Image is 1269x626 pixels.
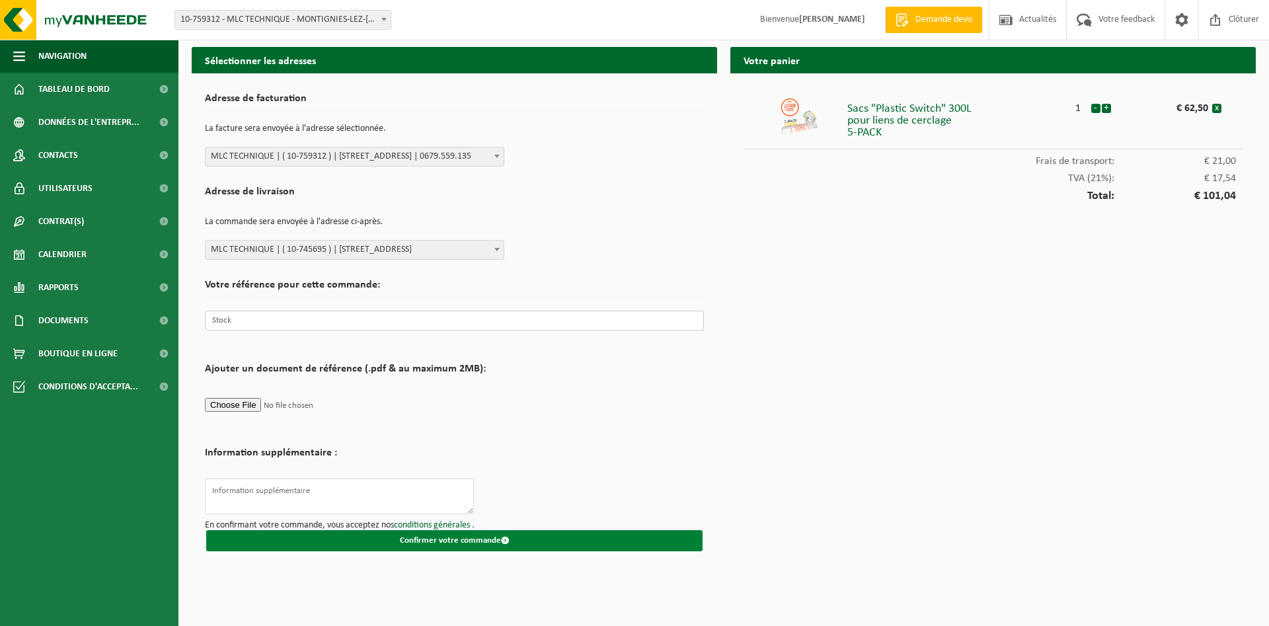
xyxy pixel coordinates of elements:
[38,139,78,172] span: Contacts
[1114,190,1236,202] span: € 101,04
[1102,104,1111,113] button: +
[885,7,982,33] a: Demande devis
[206,241,504,259] span: MLC TECHNIQUE | ( 10-745695 ) | RUE DU CALVAIRE 14, 7870 LENS
[38,205,84,238] span: Contrat(s)
[38,304,89,337] span: Documents
[1139,97,1211,114] div: € 62,50
[205,147,504,167] span: MLC TECHNIQUE | ( 10-759312 ) | RUE DES RALLONGES 10, 7870 MONTIGNIES-LEZ-LENS | 0679.559.135
[38,271,79,304] span: Rapports
[192,47,717,73] h2: Sélectionner les adresses
[730,47,1256,73] h2: Votre panier
[1212,104,1221,113] button: x
[38,73,110,106] span: Tableau de bord
[1114,156,1236,167] span: € 21,00
[205,240,504,260] span: MLC TECHNIQUE | ( 10-745695 ) | RUE DU CALVAIRE 14, 7870 LENS
[744,184,1243,202] div: Total:
[205,186,704,204] h2: Adresse de livraison
[38,40,87,73] span: Navigation
[205,93,704,111] h2: Adresse de facturation
[38,337,118,370] span: Boutique en ligne
[744,167,1243,184] div: TVA (21%):
[394,520,475,530] a: conditions générales .
[174,10,391,30] span: 10-759312 - MLC TECHNIQUE - MONTIGNIES-LEZ-LENS
[206,147,504,166] span: MLC TECHNIQUE | ( 10-759312 ) | RUE DES RALLONGES 10, 7870 MONTIGNIES-LEZ-LENS | 0679.559.135
[205,280,704,297] h2: Votre référence pour cette commande:
[744,149,1243,167] div: Frais de transport:
[1114,173,1236,184] span: € 17,54
[912,13,976,26] span: Demande devis
[1091,104,1100,113] button: -
[175,11,391,29] span: 10-759312 - MLC TECHNIQUE - MONTIGNIES-LEZ-LENS
[38,106,139,139] span: Données de l'entrepr...
[205,364,486,381] h2: Ajouter un document de référence (.pdf & au maximum 2MB):
[205,211,704,233] p: La commande sera envoyée à l'adresse ci-après.
[38,370,138,403] span: Conditions d'accepta...
[205,118,704,140] p: La facture sera envoyée à l'adresse sélectionnée.
[206,530,703,551] button: Confirmer votre commande
[38,172,93,205] span: Utilisateurs
[1066,97,1091,114] div: 1
[205,448,337,465] h2: Information supplémentaire :
[847,97,1066,139] div: Sacs "Plastic Switch" 300L pour liens de cerclage 5-PACK
[779,97,819,136] img: 01-999952
[205,311,704,331] input: Votre référence pour cette commande
[205,521,704,530] p: En confirmant votre commande, vous acceptez nos
[799,15,865,24] strong: [PERSON_NAME]
[38,238,87,271] span: Calendrier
